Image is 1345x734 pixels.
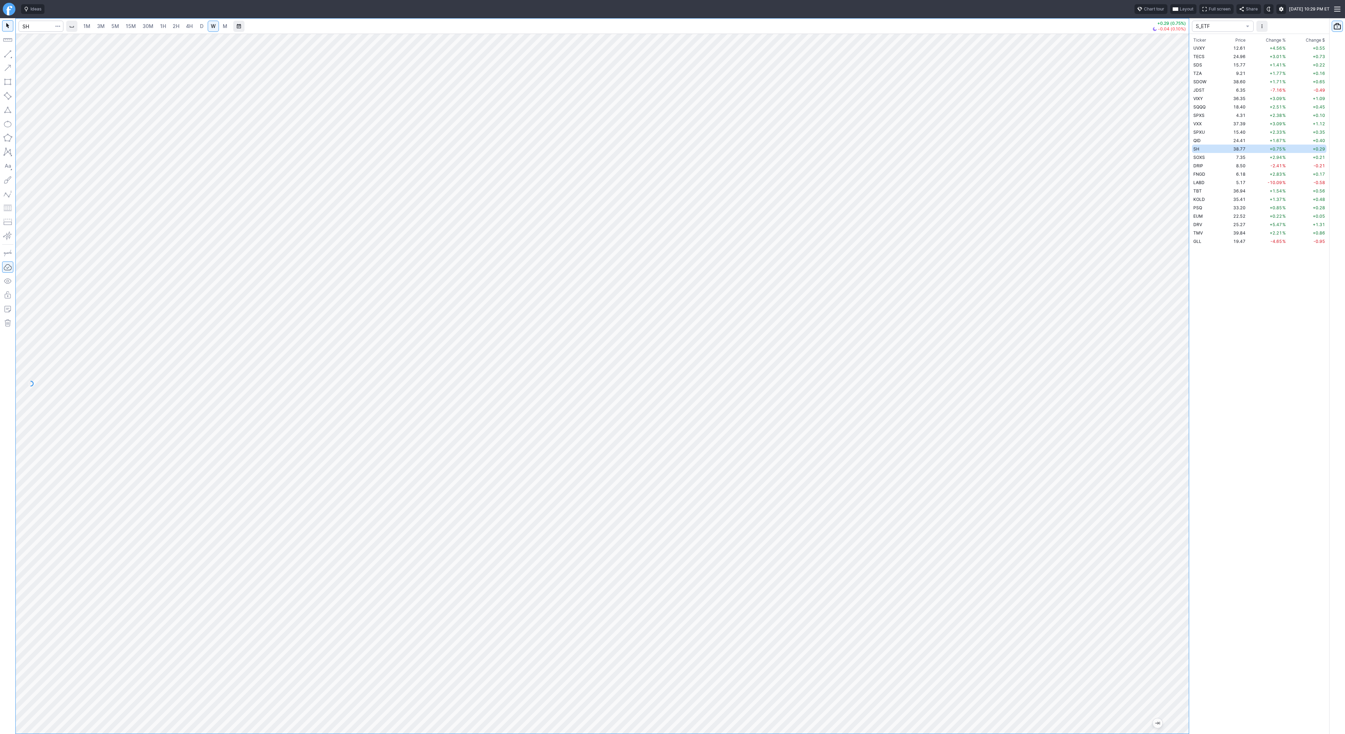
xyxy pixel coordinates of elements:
a: 3M [94,21,108,32]
button: portfolio-watchlist-select [1192,21,1254,32]
span: +2.33 [1270,130,1282,135]
span: -4.65 [1270,239,1282,244]
button: Hide drawings [2,275,13,287]
span: GLL [1193,239,1201,244]
span: % [1282,54,1286,59]
button: Polygon [2,132,13,144]
span: Change % [1266,37,1286,44]
button: Drawing mode: Single [2,247,13,259]
button: Chart tour [1134,4,1167,14]
span: D [200,23,204,29]
span: 4H [186,23,193,29]
button: Drawings Autosave: On [2,261,13,273]
td: 15.40 [1221,128,1247,136]
span: 3M [97,23,105,29]
span: % [1282,222,1286,227]
span: % [1282,239,1286,244]
span: % [1282,104,1286,110]
span: % [1282,46,1286,51]
button: Jump to the most recent bar [1153,718,1163,728]
button: Remove all autosaved drawings [2,317,13,329]
span: Layout [1180,6,1193,13]
span: +0.10 [1313,113,1325,118]
span: +3.09 [1270,96,1282,101]
span: +0.28 [1313,205,1325,210]
span: +0.21 [1313,155,1325,160]
span: +0.65 [1313,79,1325,84]
span: W [211,23,216,29]
span: Chart tour [1144,6,1164,13]
span: -0.49 [1313,88,1325,93]
button: Settings [1276,4,1286,14]
span: % [1282,96,1286,101]
span: SOXS [1193,155,1205,160]
span: Ideas [30,6,41,13]
a: 4H [183,21,196,32]
span: Change $ [1306,37,1325,44]
td: 19.47 [1221,237,1247,245]
span: % [1282,205,1286,210]
span: % [1282,230,1286,236]
span: +1.12 [1313,121,1325,126]
span: +1.31 [1313,222,1325,227]
span: +2.38 [1270,113,1282,118]
td: 39.84 [1221,229,1247,237]
span: +2.83 [1270,172,1282,177]
button: Range [233,21,244,32]
span: +0.16 [1313,71,1325,76]
span: DRV [1193,222,1202,227]
span: +1.41 [1270,62,1282,68]
span: -7.16 [1270,88,1282,93]
td: 38.60 [1221,77,1247,86]
input: Search [19,21,63,32]
button: Layout [1170,4,1196,14]
button: More [1256,21,1268,32]
td: 22.52 [1221,212,1247,220]
span: % [1282,113,1286,118]
button: Fibonacci retracements [2,202,13,214]
td: 18.40 [1221,103,1247,111]
a: W [208,21,219,32]
span: 2H [173,23,179,29]
span: +2.21 [1270,230,1282,236]
button: Add note [2,303,13,315]
button: Share [1236,4,1261,14]
span: Full screen [1209,6,1230,13]
span: LABD [1193,180,1205,185]
a: M [219,21,230,32]
span: % [1282,130,1286,135]
span: TZA [1193,71,1202,76]
span: +0.40 [1313,138,1325,143]
a: 2H [170,21,182,32]
span: -0.95 [1313,239,1325,244]
td: 12.61 [1221,44,1247,52]
span: -0.04 (0.10%) [1158,27,1186,31]
span: SQQQ [1193,104,1206,110]
span: +0.73 [1313,54,1325,59]
span: KOLD [1193,197,1205,202]
span: +0.05 [1313,214,1325,219]
div: Price [1235,37,1246,44]
span: JDST [1193,88,1205,93]
button: Mouse [2,20,13,32]
span: TMV [1193,230,1203,236]
a: D [196,21,207,32]
span: FNGD [1193,172,1205,177]
span: SDOW [1193,79,1207,84]
p: +0.29 (0.75%) [1153,21,1186,26]
span: +0.86 [1313,230,1325,236]
span: EUM [1193,214,1203,219]
td: 24.41 [1221,136,1247,145]
td: 37.39 [1221,119,1247,128]
span: % [1282,197,1286,202]
td: 8.50 [1221,161,1247,170]
span: +3.01 [1270,54,1282,59]
span: % [1282,188,1286,194]
span: +0.48 [1313,197,1325,202]
span: TBT [1193,188,1202,194]
button: XABCD [2,146,13,158]
td: 35.41 [1221,195,1247,203]
span: % [1282,163,1286,168]
span: +4.56 [1270,46,1282,51]
span: +1.77 [1270,71,1282,76]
